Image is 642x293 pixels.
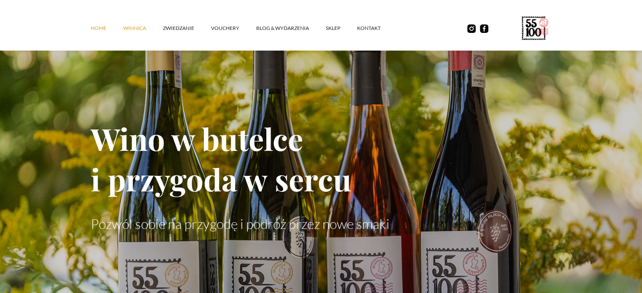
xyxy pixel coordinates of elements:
[256,16,326,41] a: Blog & Wydarzenia
[357,16,398,41] a: kontakt
[163,16,211,41] a: ZWIEDZANIE
[91,118,552,199] h1: Wino w butelce i przygoda w sercu
[211,16,256,41] a: vouchery
[91,16,123,41] a: Home
[326,16,357,41] a: SKLEP
[91,216,552,232] p: Pozwól sobie na przygodę i podróż przez nowe smaki
[123,16,163,41] a: winnica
